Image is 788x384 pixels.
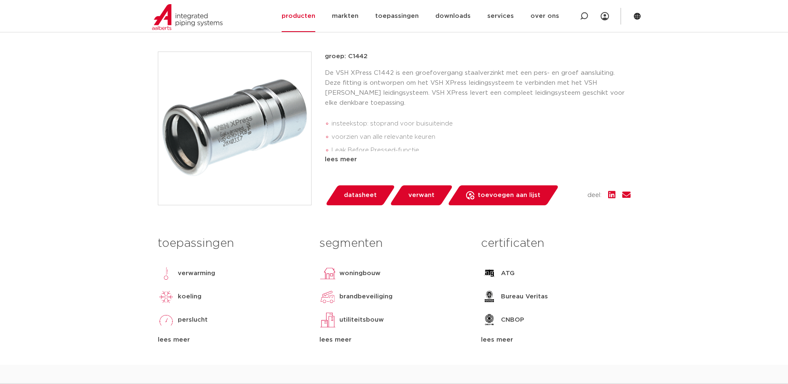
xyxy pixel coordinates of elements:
[319,235,469,252] h3: segmenten
[339,292,393,302] p: brandbeveiliging
[319,335,469,345] div: lees meer
[178,292,201,302] p: koeling
[319,265,336,282] img: woningbouw
[319,288,336,305] img: brandbeveiliging
[158,235,307,252] h3: toepassingen
[481,335,630,345] div: lees meer
[158,52,311,205] img: Product Image for VSH XPress Staalverzinkt overgangskoppeling (press x groef)
[408,189,435,202] span: verwant
[319,312,336,328] img: utiliteitsbouw
[481,288,498,305] img: Bureau Veritas
[587,190,601,200] span: deel:
[389,185,453,205] a: verwant
[325,52,631,62] p: groep: C1442
[339,315,384,325] p: utiliteitsbouw
[325,155,631,165] div: lees meer
[339,268,380,278] p: woningbouw
[158,265,174,282] img: verwarming
[481,265,498,282] img: ATG
[158,288,174,305] img: koeling
[325,68,631,108] p: De VSH XPress C1442 is een groefovergang staalverzinkt met een pers- en groef aansluiting. Deze f...
[481,235,630,252] h3: certificaten
[178,315,208,325] p: perslucht
[325,185,395,205] a: datasheet
[481,312,498,328] img: CNBOP
[331,117,631,130] li: insteekstop: stoprand voor buisuiteinde
[501,292,548,302] p: Bureau Veritas
[158,335,307,345] div: lees meer
[478,189,540,202] span: toevoegen aan lijst
[501,268,515,278] p: ATG
[331,144,631,157] li: Leak Before Pressed-functie
[178,268,215,278] p: verwarming
[331,130,631,144] li: voorzien van alle relevante keuren
[501,315,524,325] p: CNBOP
[344,189,377,202] span: datasheet
[158,312,174,328] img: perslucht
